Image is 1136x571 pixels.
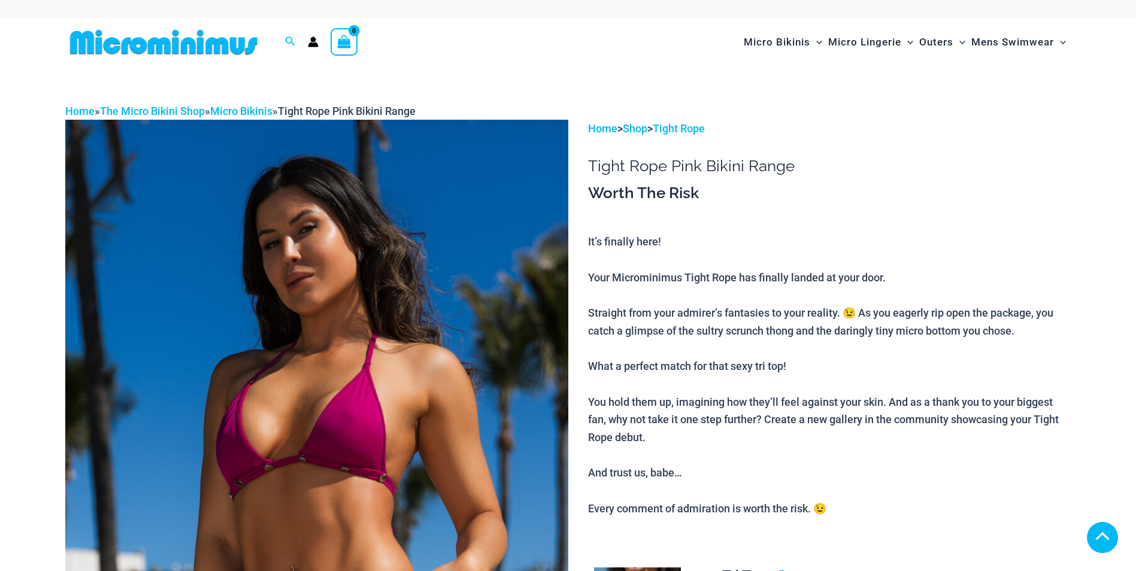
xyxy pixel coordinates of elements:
span: Menu Toggle [953,27,965,57]
a: Mens SwimwearMenu ToggleMenu Toggle [968,24,1069,60]
p: > > [588,120,1071,138]
span: » » » [65,105,416,117]
span: Outers [919,27,953,57]
p: It’s finally here! Your Microminimus Tight Rope has finally landed at your door. Straight from yo... [588,233,1071,517]
span: Tight Rope Pink Bikini Range [278,105,416,117]
nav: Site Navigation [739,22,1071,62]
span: Micro Lingerie [828,27,901,57]
a: Home [588,122,617,135]
a: View Shopping Cart, empty [331,28,358,56]
h3: Worth The Risk [588,183,1071,204]
span: Micro Bikinis [744,27,810,57]
a: OutersMenu ToggleMenu Toggle [916,24,968,60]
a: Micro LingerieMenu ToggleMenu Toggle [825,24,916,60]
a: Micro BikinisMenu ToggleMenu Toggle [741,24,825,60]
img: MM SHOP LOGO FLAT [65,29,262,56]
a: Search icon link [285,35,296,50]
span: Menu Toggle [810,27,822,57]
a: Tight Rope [653,122,705,135]
h1: Tight Rope Pink Bikini Range [588,157,1071,175]
a: The Micro Bikini Shop [100,105,205,117]
span: Menu Toggle [1054,27,1066,57]
a: Account icon link [308,37,319,47]
a: Micro Bikinis [210,105,272,117]
a: Home [65,105,95,117]
span: Mens Swimwear [971,27,1054,57]
span: Menu Toggle [901,27,913,57]
a: Shop [623,122,647,135]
